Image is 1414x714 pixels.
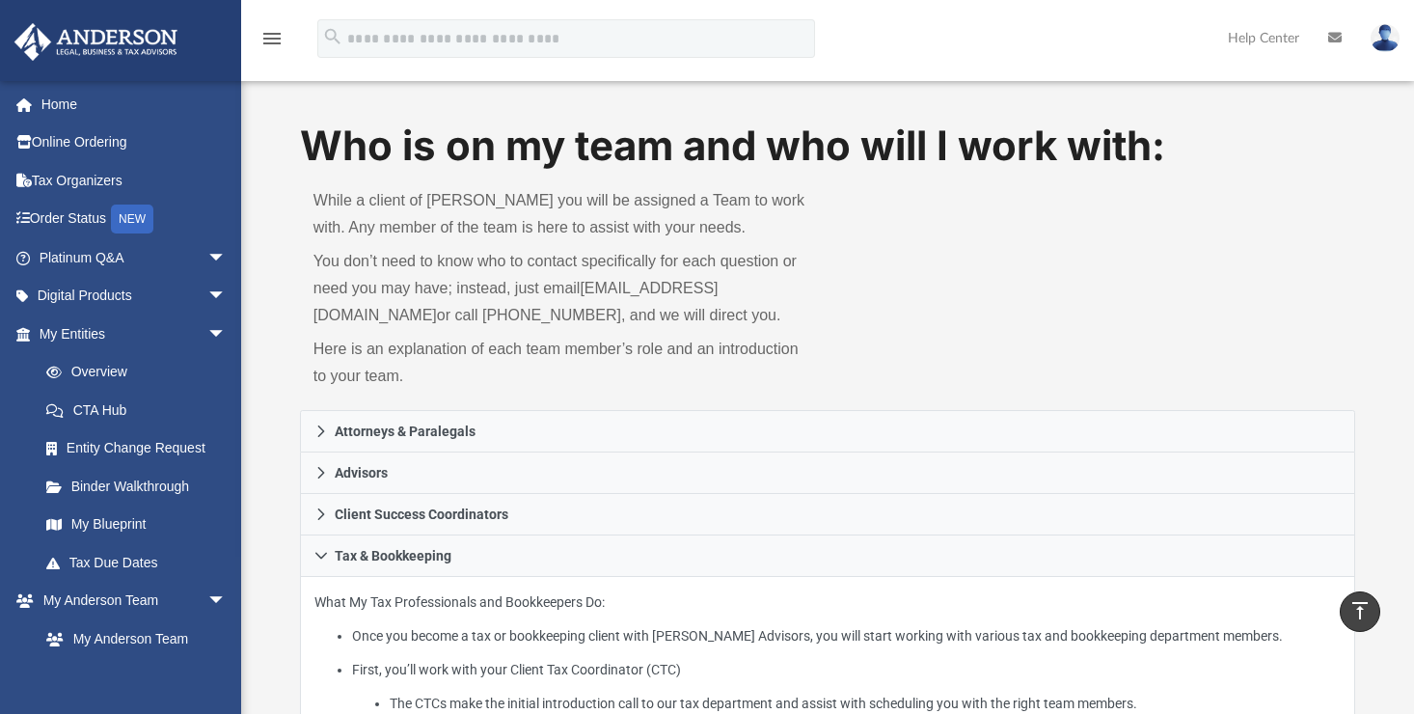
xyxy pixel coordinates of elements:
a: My Anderson Team [27,619,236,658]
a: Online Ordering [14,124,256,162]
img: Anderson Advisors Platinum Portal [9,23,183,61]
p: You don’t need to know who to contact specifically for each question or need you may have; instea... [313,248,814,329]
li: Once you become a tax or bookkeeping client with [PERSON_NAME] Advisors, you will start working w... [352,624,1341,648]
a: Overview [27,353,256,392]
span: Client Success Coordinators [335,508,508,521]
a: Platinum Q&Aarrow_drop_down [14,238,256,277]
a: Attorneys & Paralegals [300,410,1355,453]
a: Digital Productsarrow_drop_down [14,277,256,316]
span: arrow_drop_down [207,238,246,278]
a: menu [260,37,284,50]
a: Advisors [300,453,1355,494]
i: menu [260,27,284,50]
span: Attorneys & Paralegals [335,425,476,438]
a: [EMAIL_ADDRESS][DOMAIN_NAME] [313,280,719,323]
p: Here is an explanation of each team member’s role and an introduction to your team. [313,336,814,390]
a: Order StatusNEW [14,200,256,239]
a: Entity Change Request [27,429,256,468]
p: While a client of [PERSON_NAME] you will be assigned a Team to work with. Any member of the team ... [313,187,814,241]
a: My Entitiesarrow_drop_down [14,315,256,353]
i: vertical_align_top [1348,599,1372,622]
span: arrow_drop_down [207,277,246,316]
a: Tax & Bookkeeping [300,535,1355,577]
span: arrow_drop_down [207,315,246,354]
img: User Pic [1371,24,1400,52]
a: My Anderson Teamarrow_drop_down [14,582,246,620]
a: My Blueprint [27,506,246,544]
a: CTA Hub [27,391,256,429]
a: Client Success Coordinators [300,494,1355,535]
i: search [322,26,343,47]
a: Tax Organizers [14,161,256,200]
a: vertical_align_top [1340,591,1380,632]
span: Tax & Bookkeeping [335,549,451,563]
a: Binder Walkthrough [27,467,256,506]
h1: Who is on my team and who will I work with: [300,118,1355,175]
span: Advisors [335,466,388,480]
span: arrow_drop_down [207,582,246,621]
a: Home [14,85,256,124]
div: NEW [111,205,153,233]
a: Tax Due Dates [27,543,256,582]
